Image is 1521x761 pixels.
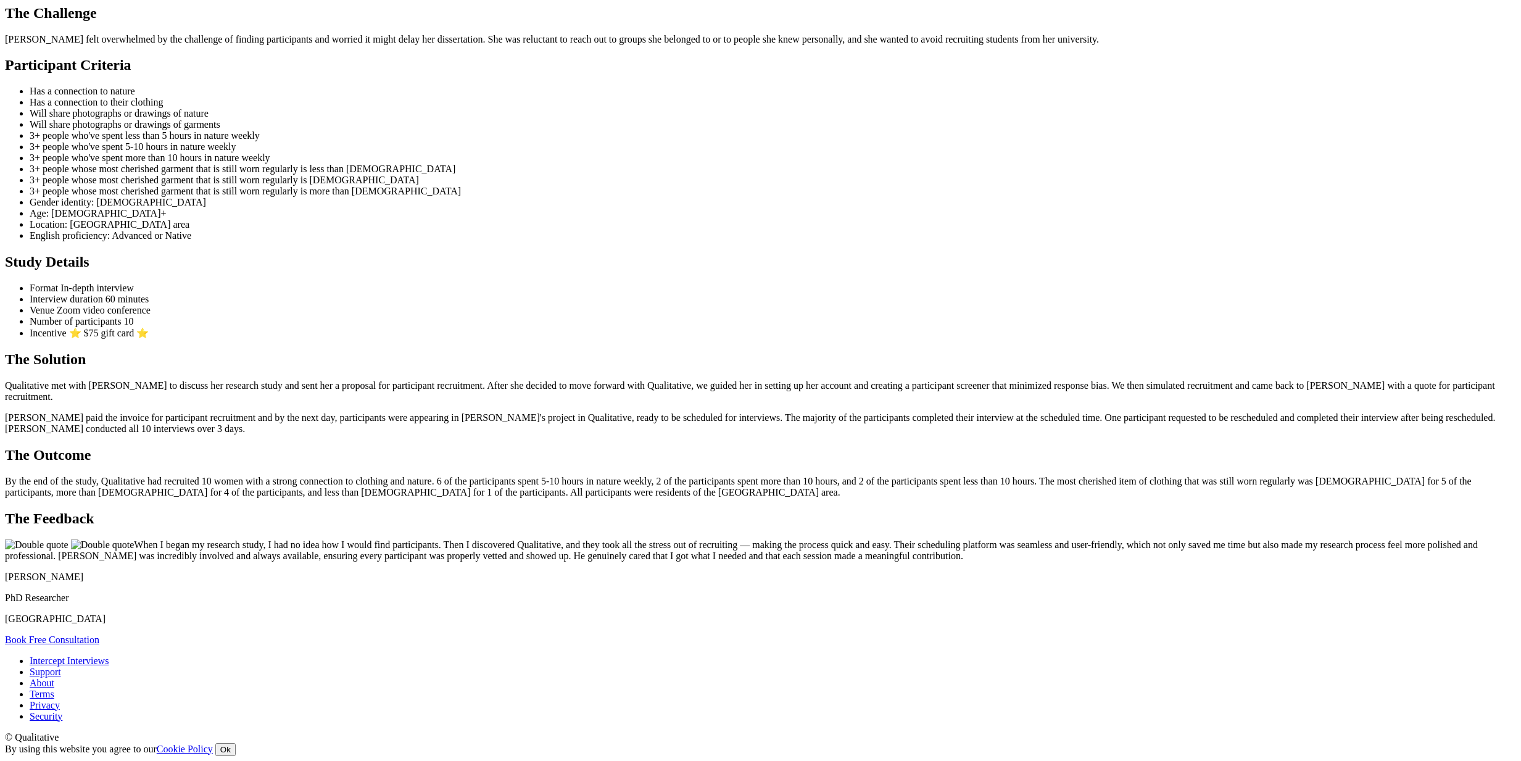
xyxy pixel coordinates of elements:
span: Incentive [30,328,67,338]
a: Privacy [30,700,60,710]
span: 10 [123,316,133,326]
iframe: Chat Widget [1459,702,1521,761]
li: Will share photographs or drawings of garments [30,119,1516,130]
p: PhD Researcher [5,593,1516,604]
a: Cookie Policy [157,744,213,754]
span: ⭐ $75 gift card ⭐ [69,328,149,338]
span: Number of participants [30,316,121,326]
li: Has a connection to their clothing [30,97,1516,108]
a: Book Free Consultation [5,634,99,645]
a: Terms [30,689,54,699]
h2: The Outcome [5,447,1516,464]
span: Interview duration [30,294,103,304]
li: 3+ people whose most cherished garment that is still worn regularly is more than [DEMOGRAPHIC_DATA] [30,186,1516,197]
li: Location: [GEOGRAPHIC_DATA] area [30,219,1516,230]
li: Will share photographs or drawings of nature [30,108,1516,119]
h2: The Solution [5,351,1516,368]
p: When I began my research study, I had no idea how I would find participants. Then I discovered Qu... [5,539,1516,562]
span: 60 minutes [106,294,149,304]
p: By the end of the study, Qualitative had recruited 10 women with a strong connection to clothing ... [5,476,1516,498]
p: [PERSON_NAME] [5,572,1516,583]
span: Venue [30,305,54,315]
li: 3+ people whose most cherished garment that is still worn regularly is [DEMOGRAPHIC_DATA] [30,175,1516,186]
p: [PERSON_NAME] paid the invoice for participant recruitment and by the next day, participants were... [5,412,1516,435]
p: [PERSON_NAME] felt overwhelmed by the challenge of finding participants and worried it might dela... [5,34,1516,45]
a: Support [30,667,61,677]
li: Has a connection to nature [30,86,1516,97]
li: English proficiency: Advanced or Native [30,230,1516,241]
span: In-depth interview [60,283,134,293]
img: Double quote [71,539,135,551]
li: 3+ people whose most cherished garment that is still worn regularly is less than [DEMOGRAPHIC_DATA] [30,164,1516,175]
h2: The Feedback [5,510,1516,527]
a: About [30,678,54,688]
p: [GEOGRAPHIC_DATA] [5,613,1516,625]
li: 3+ people who've spent less than 5 hours in nature weekly [30,130,1516,141]
img: Double quote [5,539,68,551]
h2: Study Details [5,254,1516,270]
a: Security [30,711,62,721]
div: By using this website you agree to our [5,743,1516,756]
li: 3+ people who've spent 5-10 hours in nature weekly [30,141,1516,152]
span: Zoom video conference [57,305,151,315]
div: © Qualitative [5,732,1516,743]
li: Gender identity: [DEMOGRAPHIC_DATA] [30,197,1516,208]
h2: The Challenge [5,5,1516,22]
li: Age: [DEMOGRAPHIC_DATA]+ [30,208,1516,219]
h2: Participant Criteria [5,57,1516,73]
span: Format [30,283,58,293]
button: Ok [215,743,236,756]
li: 3+ people who've spent more than 10 hours in nature weekly [30,152,1516,164]
p: Qualitative met with [PERSON_NAME] to discuss her research study and sent her a proposal for part... [5,380,1516,402]
a: Intercept Interviews [30,655,109,666]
